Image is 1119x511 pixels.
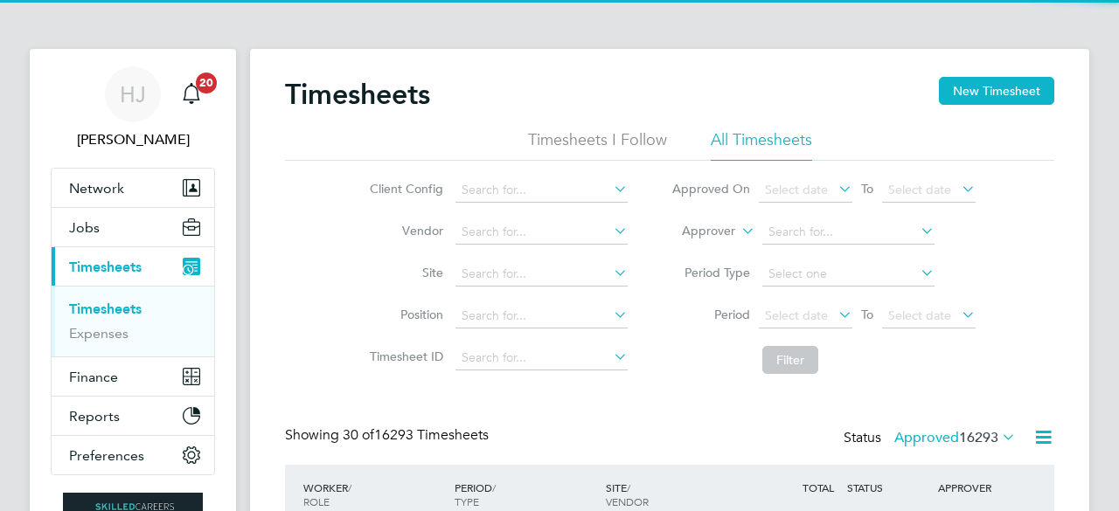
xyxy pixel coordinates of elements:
li: Timesheets I Follow [528,129,667,161]
span: Network [69,180,124,197]
label: Approved On [671,181,750,197]
span: Holly Jones [51,129,215,150]
button: Reports [52,397,214,435]
label: Site [365,265,443,280]
span: To [856,177,879,200]
span: Select date [888,182,951,197]
span: HJ [120,83,146,106]
label: Approved [894,429,1016,446]
span: Select date [765,307,828,323]
label: Client Config [365,181,443,197]
button: Network [52,169,214,207]
span: Select date [888,307,951,323]
div: Status [844,426,1019,451]
span: / [348,480,351,494]
span: 30 of [343,426,374,444]
span: TOTAL [803,480,834,494]
span: 20 [196,73,217,93]
input: Search for... [455,304,628,328]
span: TYPE [455,494,479,508]
label: Approver [657,223,735,240]
span: Select date [765,182,828,197]
button: Filter [762,346,818,374]
span: Finance [69,369,118,385]
input: Search for... [455,262,628,287]
button: Timesheets [52,247,214,286]
input: Search for... [455,178,628,203]
label: Position [365,307,443,322]
span: / [627,480,630,494]
span: / [492,480,496,494]
label: Vendor [365,223,443,238]
span: Preferences [69,447,144,464]
a: Expenses [69,325,129,342]
input: Search for... [455,220,628,245]
label: Period [671,307,750,322]
li: All Timesheets [711,129,812,161]
input: Select one [762,262,935,287]
span: Jobs [69,219,100,236]
button: Jobs [52,208,214,246]
a: HJ[PERSON_NAME] [51,66,215,150]
div: STATUS [843,472,934,503]
h2: Timesheets [285,77,430,112]
span: Reports [69,408,120,425]
span: ROLE [303,494,330,508]
button: New Timesheet [939,77,1054,105]
span: 16293 Timesheets [343,426,489,444]
a: 20 [174,66,209,122]
button: Preferences [52,436,214,474]
button: Finance [52,357,214,396]
div: APPROVER [934,472,1025,503]
input: Search for... [455,346,628,370]
span: 16293 [959,429,998,446]
input: Search for... [762,220,935,245]
span: Timesheets [69,259,142,275]
a: Timesheets [69,300,142,317]
div: Showing [285,426,492,445]
span: VENDOR [606,494,649,508]
label: Period Type [671,265,750,280]
span: To [856,303,879,326]
label: Timesheet ID [365,349,443,364]
div: Timesheets [52,286,214,356]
